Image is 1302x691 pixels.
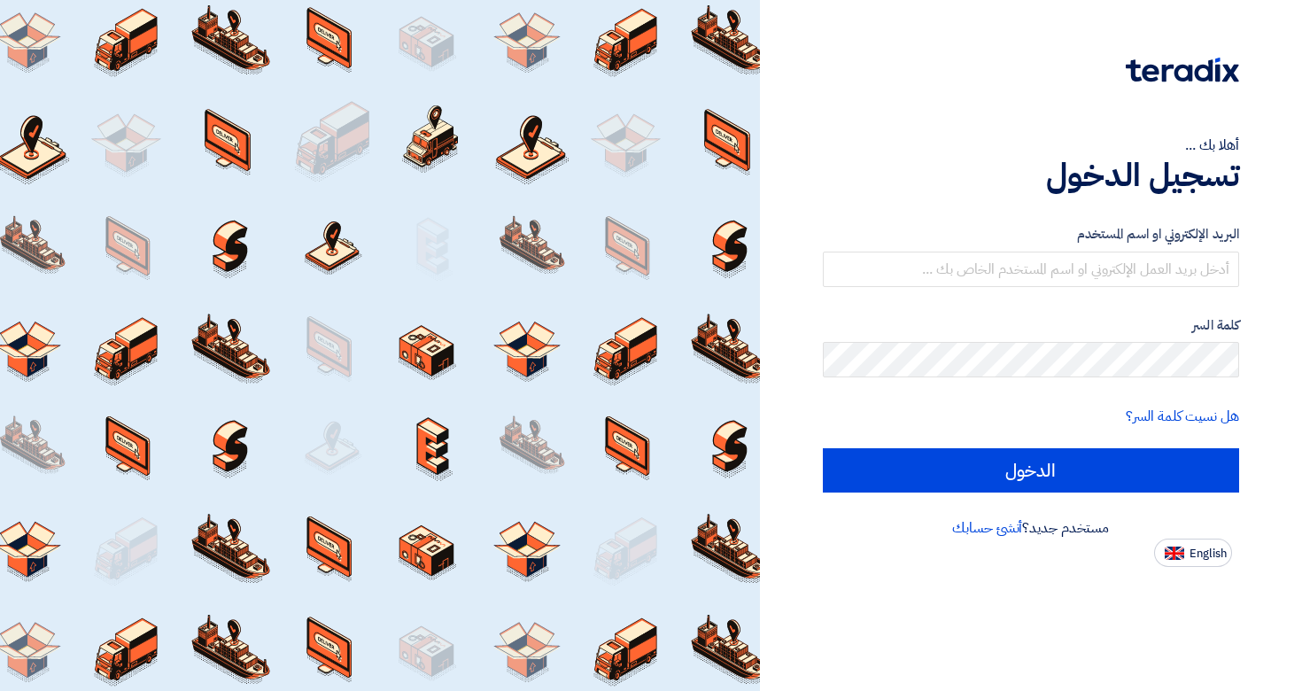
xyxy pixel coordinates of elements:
[823,224,1240,245] label: البريد الإلكتروني او اسم المستخدم
[1154,539,1232,567] button: English
[1126,406,1239,427] a: هل نسيت كلمة السر؟
[823,252,1240,287] input: أدخل بريد العمل الإلكتروني او اسم المستخدم الخاص بك ...
[1165,547,1184,560] img: en-US.png
[823,448,1240,493] input: الدخول
[823,315,1240,336] label: كلمة السر
[1126,58,1239,82] img: Teradix logo
[823,135,1240,156] div: أهلا بك ...
[823,517,1240,539] div: مستخدم جديد؟
[1190,547,1227,560] span: English
[952,517,1022,539] a: أنشئ حسابك
[823,156,1240,195] h1: تسجيل الدخول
